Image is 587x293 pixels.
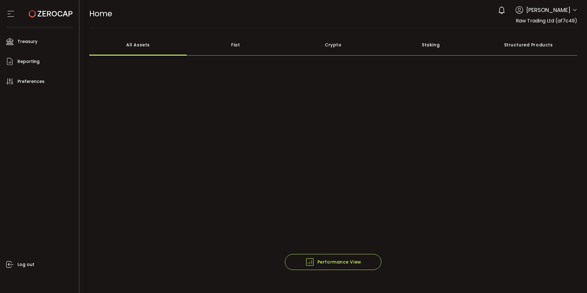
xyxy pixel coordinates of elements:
[89,8,112,19] span: Home
[17,77,45,86] span: Preferences
[382,34,480,56] div: Staking
[305,257,361,267] span: Performance View
[17,57,40,66] span: Reporting
[187,34,284,56] div: Fiat
[17,260,34,269] span: Log out
[17,37,37,46] span: Treasury
[526,6,570,14] span: [PERSON_NAME]
[89,34,187,56] div: All Assets
[285,254,381,270] button: Performance View
[480,34,577,56] div: Structured Products
[516,17,577,24] span: Raw Trading Ltd (af7c49)
[284,34,382,56] div: Crypto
